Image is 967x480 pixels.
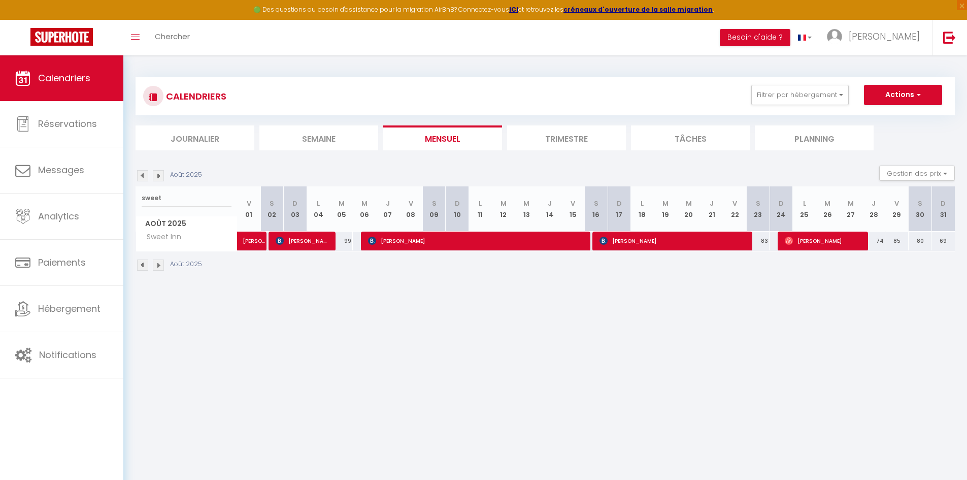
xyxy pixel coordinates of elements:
th: 03 [284,186,307,232]
th: 11 [469,186,492,232]
abbr: V [247,199,251,208]
abbr: M [523,199,529,208]
th: 26 [816,186,839,232]
li: Mensuel [383,125,502,150]
span: [PERSON_NAME] [368,231,586,250]
img: ... [827,29,842,44]
span: [PERSON_NAME] [849,30,920,43]
img: logout [943,31,956,44]
abbr: J [872,199,876,208]
th: 10 [446,186,469,232]
th: 30 [909,186,932,232]
span: [PERSON_NAME] [599,231,747,250]
div: 99 [330,232,353,250]
th: 05 [330,186,353,232]
th: 08 [399,186,423,232]
abbr: S [432,199,437,208]
th: 16 [584,186,608,232]
th: 21 [700,186,723,232]
span: Messages [38,164,84,176]
abbr: D [941,199,946,208]
h3: CALENDRIERS [163,85,226,108]
div: 69 [931,232,955,250]
p: Août 2025 [170,260,202,269]
th: 09 [422,186,446,232]
div: 80 [909,232,932,250]
th: 14 [538,186,561,232]
button: Gestion des prix [879,166,955,181]
abbr: M [339,199,345,208]
button: Actions [864,85,942,105]
span: Sweet Inn [138,232,184,243]
th: 07 [376,186,399,232]
abbr: L [317,199,320,208]
li: Journalier [136,125,254,150]
a: ... [PERSON_NAME] [819,20,932,55]
th: 01 [238,186,261,232]
abbr: S [270,199,274,208]
a: [PERSON_NAME] [238,232,261,251]
abbr: S [756,199,760,208]
span: Août 2025 [136,216,237,231]
abbr: V [571,199,575,208]
span: [PERSON_NAME] [276,231,330,250]
abbr: M [361,199,368,208]
span: Chercher [155,31,190,42]
span: [PERSON_NAME] [785,231,862,250]
th: 31 [931,186,955,232]
a: créneaux d'ouverture de la salle migration [563,5,713,14]
th: 27 [839,186,862,232]
abbr: M [501,199,507,208]
li: Semaine [259,125,378,150]
span: Paiements [38,256,86,269]
abbr: L [803,199,806,208]
abbr: L [479,199,482,208]
input: Rechercher un logement... [142,189,231,207]
span: Réservations [38,117,97,130]
img: Super Booking [30,28,93,46]
li: Planning [755,125,874,150]
abbr: D [617,199,622,208]
span: [PERSON_NAME] [243,226,266,245]
span: Notifications [39,348,96,361]
abbr: J [710,199,714,208]
abbr: D [779,199,784,208]
span: Hébergement [38,302,101,315]
th: 17 [608,186,631,232]
abbr: V [894,199,899,208]
abbr: S [594,199,598,208]
th: 22 [723,186,747,232]
button: Filtrer par hébergement [751,85,849,105]
abbr: V [732,199,737,208]
a: ICI [509,5,518,14]
abbr: M [824,199,830,208]
th: 19 [654,186,677,232]
th: 04 [307,186,330,232]
abbr: D [292,199,297,208]
abbr: S [918,199,922,208]
li: Trimestre [507,125,626,150]
th: 28 [862,186,886,232]
abbr: J [548,199,552,208]
th: 25 [793,186,816,232]
th: 18 [631,186,654,232]
th: 20 [677,186,701,232]
a: Chercher [147,20,197,55]
abbr: M [686,199,692,208]
span: Analytics [38,210,79,222]
p: Août 2025 [170,170,202,180]
abbr: V [409,199,413,208]
abbr: D [455,199,460,208]
div: 83 [747,232,770,250]
abbr: M [662,199,669,208]
li: Tâches [631,125,750,150]
div: 74 [862,232,886,250]
abbr: L [641,199,644,208]
th: 02 [260,186,284,232]
th: 15 [561,186,585,232]
button: Besoin d'aide ? [720,29,790,46]
th: 12 [492,186,515,232]
th: 13 [515,186,539,232]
